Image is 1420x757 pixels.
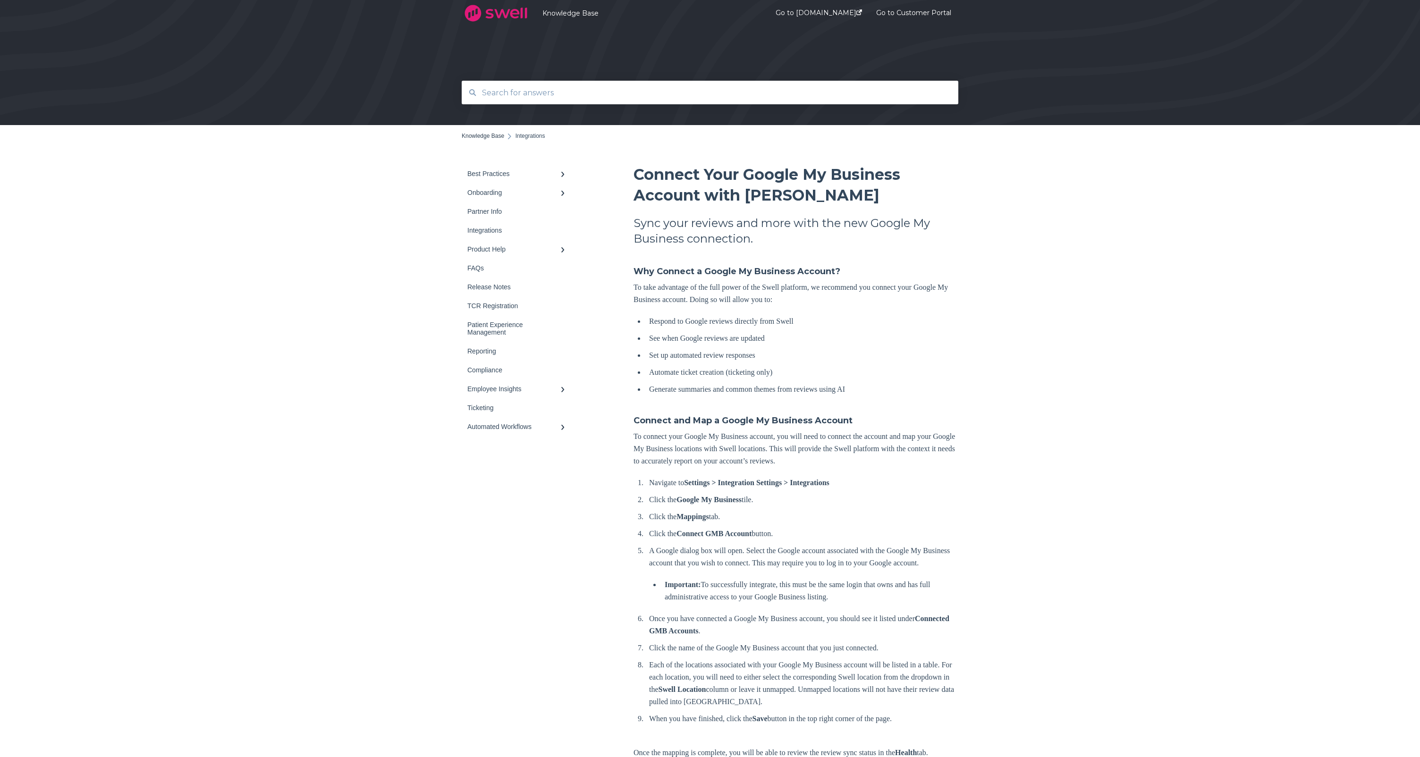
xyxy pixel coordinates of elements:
[467,423,560,430] div: Automated Workflows
[467,347,560,355] div: Reporting
[645,349,958,362] li: Set up automated review responses
[645,642,958,654] li: Click the name of the Google My Business account that you just connected.
[645,315,958,328] li: Respond to Google reviews directly from Swell
[895,749,917,757] strong: Health
[462,1,530,25] img: company logo
[462,296,575,315] a: TCR Registration
[649,614,949,635] strong: Connected GMB Accounts
[467,321,560,336] div: Patient Experience Management
[467,227,560,234] div: Integrations
[634,414,958,427] h4: Connect and Map a Google My Business Account
[462,202,575,221] a: Partner Info
[645,713,958,725] li: When you have finished, click the button in the top right corner of the page.
[516,133,545,139] span: Integrations
[462,164,575,183] a: Best Practices
[467,189,560,196] div: Onboarding
[752,715,768,723] strong: Save
[634,265,958,278] h4: Why Connect a Google My Business Account?
[645,545,958,603] li: A Google dialog box will open. Select the Google account associated with the Google My Business a...
[462,342,575,361] a: Reporting
[645,332,958,345] li: See when Google reviews are updated
[645,528,958,540] li: Click the button.
[676,513,709,521] strong: Mappings
[634,281,958,306] p: To take advantage of the full power of the Swell platform, we recommend you connect your Google M...
[462,417,575,436] a: Automated Workflows
[661,579,958,603] li: To successfully integrate, this must be the same login that owns and has full administrative acce...
[467,404,560,412] div: Ticketing
[462,398,575,417] a: Ticketing
[462,240,575,259] a: Product Help
[467,302,560,310] div: TCR Registration
[645,613,958,637] li: Once you have connected a Google My Business account, you should see it listed under .
[462,379,575,398] a: Employee Insights
[467,170,560,177] div: Best Practices
[634,430,958,467] p: To connect your Google My Business account, you will need to connect the account and map your Goo...
[467,264,560,272] div: FAQs
[684,479,829,487] strong: Settings > Integration Settings > Integrations
[645,383,958,395] li: Generate summaries and common themes from reviews using AI
[462,278,575,296] a: Release Notes
[676,530,752,538] strong: Connect GMB Account
[542,9,747,17] a: Knowledge Base
[634,165,900,204] span: Connect Your Google My Business Account with [PERSON_NAME]
[665,580,701,589] strong: Important:
[462,361,575,379] a: Compliance
[467,208,560,215] div: Partner Info
[462,315,575,342] a: Patient Experience Management
[467,385,560,393] div: Employee Insights
[645,477,958,489] li: Navigate to
[462,183,575,202] a: Onboarding
[634,215,958,246] h2: Sync your reviews and more with the new Google My Business connection.
[645,659,958,708] li: Each of the locations associated with your Google My Business account will be listed in a table. ...
[645,511,958,523] li: Click the tab.
[462,133,504,139] a: Knowledge Base
[476,83,944,103] input: Search for answers
[676,496,742,504] strong: Google My Business
[467,283,560,291] div: Release Notes
[645,494,958,506] li: Click the tile.
[467,245,560,253] div: Product Help
[462,259,575,278] a: FAQs
[645,366,958,378] li: Automate ticket creation (ticketing only)
[659,685,706,693] strong: Swell Location
[467,366,560,374] div: Compliance
[462,221,575,240] a: Integrations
